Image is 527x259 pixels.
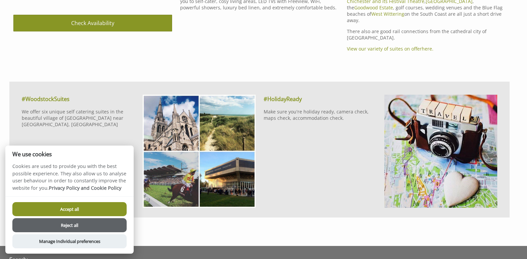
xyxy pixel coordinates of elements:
[13,15,172,31] a: Check Availability
[354,4,393,11] a: Goodwood Estate
[22,95,70,103] a: #WoodstockSuites
[12,218,127,232] button: Reject all
[371,11,404,17] a: West Wittering
[12,202,127,216] button: Accept all
[49,185,121,191] a: Privacy Policy and Cookie Policy
[5,163,134,196] p: Cookies are used to provide you with the best possible experience. They also allow us to analyse ...
[12,234,127,248] button: Manage Individual preferences
[22,108,135,127] p: We offer six unique self catering suites in the beautiful village of [GEOGRAPHIC_DATA] near [GEOG...
[264,108,377,121] p: Make sure you're holiday ready, camera check, maps check, accommodation check.
[422,46,432,52] a: here
[384,95,497,208] img: vintage camera on a map with scrabble letters saying travel
[5,151,134,157] h2: We use cookies
[347,28,506,41] p: There also are good rail connections from the cathedral city of [GEOGRAPHIC_DATA].
[264,95,302,103] a: #HolidayReady
[347,46,422,52] a: View our variety of suites on offer
[143,95,256,208] img: Chichester cathedral, west wittering beach, goodwood racecourse and chichester festival theatre.
[432,46,433,52] a: .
